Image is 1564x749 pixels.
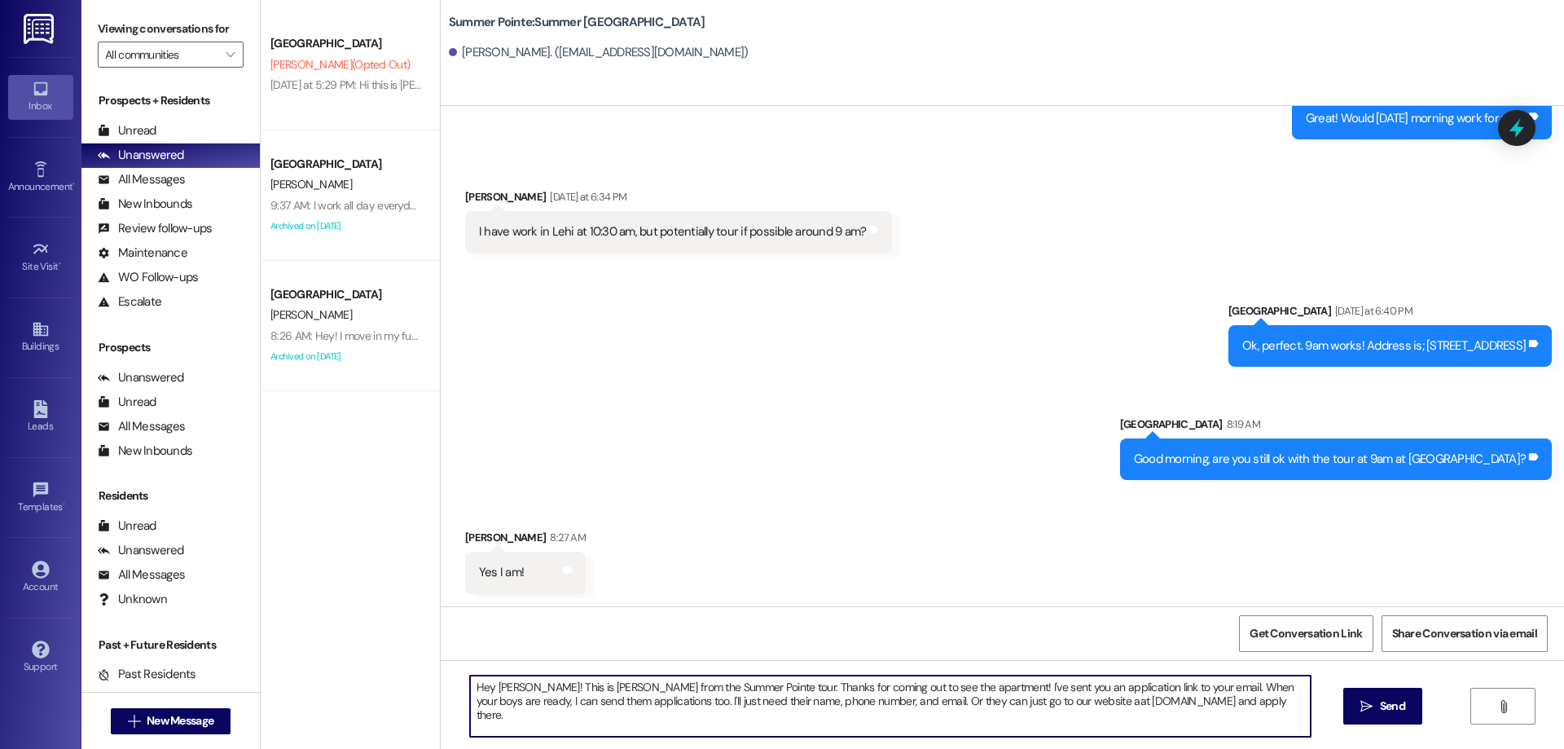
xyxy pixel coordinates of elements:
span: • [63,499,65,510]
div: [PERSON_NAME] [465,529,586,552]
i:  [128,715,140,728]
img: ResiDesk Logo [24,14,57,44]
span: • [59,258,61,270]
b: Summer Pointe: Summer [GEOGRAPHIC_DATA] [449,14,705,31]
div: All Messages [98,566,185,584]
label: Viewing conversations for [98,16,244,42]
span: [PERSON_NAME] (Opted Out) [270,57,410,72]
div: Escalate [98,293,161,311]
a: Site Visit • [8,236,73,280]
div: Unanswered [98,369,184,386]
div: I have work in Lehi at 10:30 am, but potentially tour if possible around 9 am? [479,223,867,240]
span: New Message [147,712,213,729]
div: Unread [98,394,156,411]
div: Past + Future Residents [81,637,260,654]
div: Archived on [DATE] [269,346,423,367]
span: Get Conversation Link [1250,625,1362,642]
span: Send [1380,698,1405,715]
div: All Messages [98,418,185,435]
div: 9:37 AM: I work all day everyday until late nights I hope you understand [270,198,604,213]
button: Send [1343,688,1422,725]
button: Share Conversation via email [1382,615,1548,652]
i:  [1360,700,1373,713]
div: Good morning, are you still ok with the tour at 9am at [GEOGRAPHIC_DATA]? [1134,451,1526,468]
div: Ok, perfect. 9am works! Address is; [STREET_ADDRESS] [1242,337,1526,355]
div: Review follow-ups [98,220,212,237]
div: 8:26 AM: Hey! I move in my furniture [DATE], are the carpets going to be cleaned before then? [270,328,712,343]
div: WO Follow-ups [98,269,198,286]
div: [PERSON_NAME]. ([EMAIL_ADDRESS][DOMAIN_NAME]) [449,44,749,61]
a: Templates • [8,476,73,520]
div: [GEOGRAPHIC_DATA] [270,35,421,52]
div: Maintenance [98,245,187,262]
button: New Message [111,708,231,734]
textarea: Hey [PERSON_NAME]! This is [PERSON_NAME] from the Summer Pointe tour. Thanks for coming out to se... [470,676,1311,737]
a: Buildings [8,315,73,359]
i:  [226,48,235,61]
div: New Inbounds [98,196,192,213]
div: [GEOGRAPHIC_DATA] [270,156,421,173]
div: [GEOGRAPHIC_DATA] [270,286,421,303]
div: Unanswered [98,147,184,164]
button: Get Conversation Link [1239,615,1373,652]
div: 8:19 AM [1223,416,1260,433]
div: Archived on [DATE] [269,216,423,236]
a: Leads [8,395,73,439]
i:  [1497,700,1509,713]
div: Past Residents [98,666,196,683]
div: Unknown [98,591,167,608]
div: Unread [98,122,156,139]
a: Account [8,556,73,600]
div: All Messages [98,171,185,188]
div: Residents [81,487,260,504]
span: [PERSON_NAME] [270,307,352,322]
span: • [72,178,75,190]
div: Yes I am! [479,564,524,581]
div: [DATE] at 6:34 PM [546,188,626,205]
div: Unread [98,518,156,535]
span: Share Conversation via email [1392,625,1537,642]
div: [GEOGRAPHIC_DATA] [1228,302,1552,325]
div: Unanswered [98,542,184,559]
div: Prospects [81,339,260,356]
a: Support [8,636,73,680]
div: [DATE] at 6:40 PM [1331,302,1412,319]
a: Inbox [8,75,73,119]
div: [GEOGRAPHIC_DATA] [1120,416,1552,438]
input: All communities [105,42,217,68]
div: 8:27 AM [546,529,585,546]
div: [PERSON_NAME] [465,188,893,211]
span: [PERSON_NAME] [270,177,352,192]
div: Prospects + Residents [81,92,260,109]
div: New Inbounds [98,443,192,460]
div: Great! Would [DATE] morning work for you? [1306,110,1526,127]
